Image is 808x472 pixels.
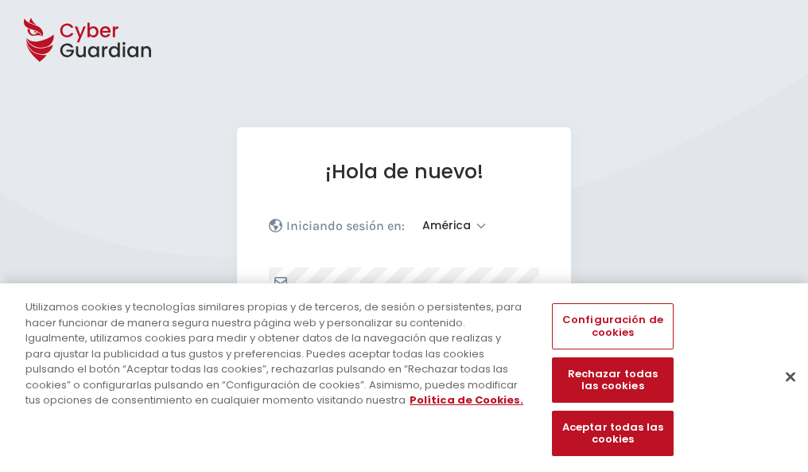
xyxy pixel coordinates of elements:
[773,359,808,394] button: Cerrar
[25,299,528,408] div: Utilizamos cookies y tecnologías similares propias y de terceros, de sesión o persistentes, para ...
[410,392,523,408] a: Más información sobre su privacidad, se abre en una nueva pestaña
[552,411,673,456] button: Aceptar todas las cookies
[269,159,539,184] h1: ¡Hola de nuevo!
[552,303,673,349] button: Configuración de cookies, Abre el cuadro de diálogo del centro de preferencias.
[552,357,673,403] button: Rechazar todas las cookies
[286,218,405,234] p: Iniciando sesión en:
